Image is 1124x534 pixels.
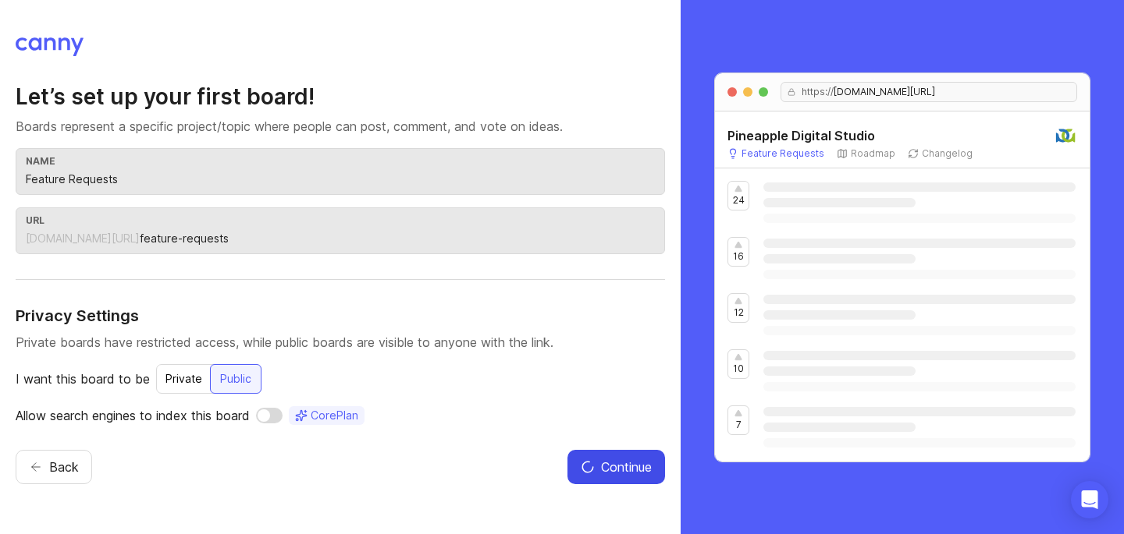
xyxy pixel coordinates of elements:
[16,450,92,484] button: Back
[16,117,665,136] p: Boards represent a specific project/topic where people can post, comment, and vote on ideas.
[26,155,655,167] div: name
[26,171,655,188] input: Feature Requests
[16,333,665,352] p: Private boards have restricted access, while public boards are visible to anyone with the link.
[733,194,745,207] p: 24
[834,86,935,98] span: [DOMAIN_NAME][URL]
[736,419,742,431] p: 7
[156,365,212,393] div: Private
[567,450,665,484] button: Continue
[16,83,665,111] h2: Let’s set up your first board!
[140,230,655,247] input: feature-requests
[851,147,895,160] p: Roadmap
[16,37,84,56] img: Canny logo
[26,214,655,226] div: url
[156,364,212,394] button: Private
[733,250,744,263] p: 16
[922,147,973,160] p: Changelog
[26,231,140,246] div: [DOMAIN_NAME][URL]
[210,364,261,394] button: Public
[1071,481,1108,518] div: Open Intercom Messenger
[49,458,79,476] span: Back
[16,406,250,425] p: Allow search engines to index this board
[601,458,652,476] span: Continue
[1054,124,1077,147] img: Pineapple Team
[311,408,358,423] span: Core Plan
[727,126,875,145] h5: Pineapple Digital Studio
[795,86,834,98] span: https://
[16,305,665,327] h4: Privacy Settings
[742,147,824,160] p: Feature Requests
[734,306,744,319] p: 12
[733,362,744,375] p: 10
[16,370,150,388] p: I want this board to be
